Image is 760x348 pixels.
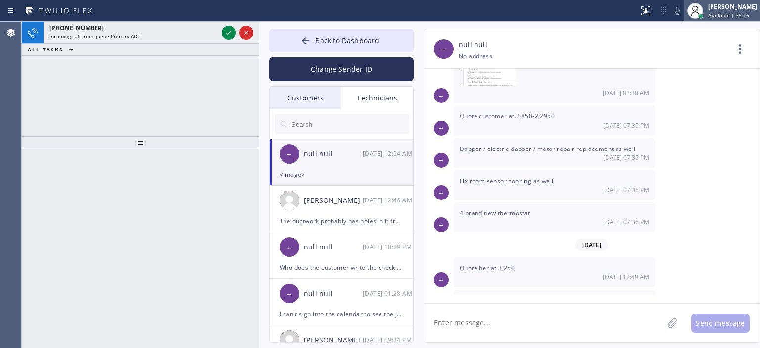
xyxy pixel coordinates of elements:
[603,153,649,162] span: [DATE] 07:35 PM
[603,89,649,97] span: [DATE] 02:30 AM
[439,122,444,134] span: --
[304,288,363,299] div: null null
[454,170,655,200] div: 09/27/2025 9:36 AM
[460,112,555,120] span: Quote customer at 2,850-2,2950
[459,39,487,50] a: null null
[280,215,403,227] div: The ductwork probably has holes in it from the rats so that would have to be considered also ,
[439,219,444,231] span: --
[280,169,403,180] div: <Image>
[269,29,414,52] button: Back to Dashboard
[363,288,414,299] div: 09/16/2025 9:28 AM
[691,314,750,333] button: Send message
[439,90,444,101] span: --
[460,264,515,272] span: Quote her at 3,250
[304,149,363,160] div: null null
[603,218,649,226] span: [DATE] 07:36 PM
[459,50,492,62] div: No address
[280,191,299,210] img: user.png
[290,114,409,134] input: Search
[708,12,749,19] span: Available | 35:16
[239,26,253,40] button: Reject
[287,288,292,299] span: --
[341,87,413,109] div: Technicians
[315,36,379,45] span: Back to Dashboard
[363,195,414,206] div: 09/25/2025 9:46 AM
[454,138,655,168] div: 09/27/2025 9:35 AM
[603,121,649,130] span: [DATE] 07:35 PM
[280,308,403,320] div: I can't sign into the calendar to see the jobs that are still open
[304,335,363,346] div: [PERSON_NAME]
[439,274,444,286] span: --
[454,105,655,135] div: 09/27/2025 9:35 AM
[280,262,403,273] div: Who does the customer write the check to?
[28,46,63,53] span: ALL TASKS
[363,148,414,159] div: 09/29/2025 9:54 AM
[287,149,292,160] span: --
[49,24,104,32] span: [PHONE_NUMBER]
[304,242,363,253] div: null null
[22,44,83,55] button: ALL TASKS
[454,257,655,287] div: 09/29/2025 9:49 AM
[575,239,608,251] span: [DATE]
[363,334,414,346] div: 08/20/2025 9:34 AM
[603,273,649,281] span: [DATE] 12:49 AM
[708,2,757,11] div: [PERSON_NAME]
[460,145,636,153] span: Dapper / electric dapper / motor repair replacement as well
[460,209,530,217] span: 4 brand new thermostat
[603,186,649,194] span: [DATE] 07:36 PM
[454,202,655,232] div: 09/27/2025 9:36 AM
[439,154,444,166] span: --
[287,242,292,253] span: --
[270,87,341,109] div: Customers
[269,57,414,81] button: Change Sender ID
[222,26,236,40] button: Accept
[670,4,684,18] button: Mute
[441,44,446,55] span: --
[439,187,444,199] span: --
[304,195,363,206] div: [PERSON_NAME]
[460,177,553,185] span: Fix room sensor zooning as well
[363,241,414,252] div: 09/22/2025 9:29 AM
[49,33,140,40] span: Incoming call from queue Primary ADC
